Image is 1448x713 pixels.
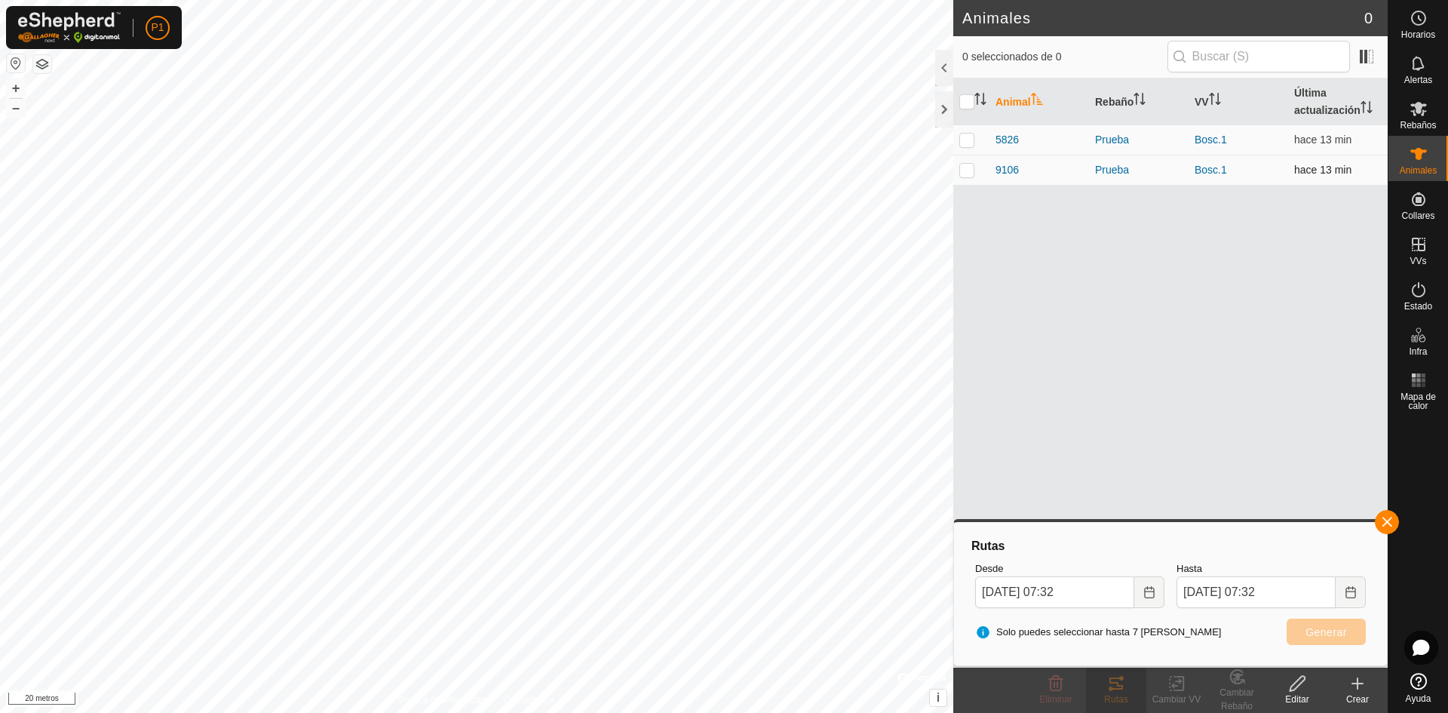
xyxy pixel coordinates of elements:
[937,691,940,704] font: i
[975,563,1004,574] font: Desde
[930,690,946,706] button: i
[1195,96,1209,108] font: VV
[399,693,486,707] a: Política de Privacidad
[1095,134,1129,146] font: Prueba
[1294,134,1351,146] font: hace 13 min
[1152,694,1201,705] font: Cambiar VV
[1346,694,1369,705] font: Crear
[504,695,554,705] font: Contáctanos
[962,10,1031,26] font: Animales
[1361,103,1373,115] p-sorticon: Activar para ordenar
[1409,346,1427,357] font: Infra
[1400,392,1436,411] font: Mapa de calor
[12,100,20,115] font: –
[1388,667,1448,709] a: Ayuda
[1104,694,1127,705] font: Rutas
[1404,301,1432,312] font: Estado
[1305,626,1347,638] font: Generar
[1031,95,1043,107] p-sorticon: Activar para ordenar
[7,79,25,97] button: +
[1410,256,1426,266] font: VVs
[1039,694,1072,705] font: Eliminar
[1095,164,1129,176] font: Prueba
[995,164,1019,176] font: 9106
[18,12,121,43] img: Logotipo de Gallagher
[1219,687,1253,711] font: Cambiar Rebaño
[996,626,1221,638] font: Solo puedes seleccionar hasta 7 [PERSON_NAME]
[1287,619,1366,645] button: Generar
[504,693,554,707] a: Contáctanos
[1336,576,1366,608] button: Elija fecha
[7,99,25,117] button: –
[1176,563,1202,574] font: Hasta
[1209,95,1221,107] p-sorticon: Activar para ordenar
[7,54,25,72] button: Restablecer mapa
[1195,164,1227,176] a: Bosc.1
[33,55,51,73] button: Capas del Mapa
[1134,576,1164,608] button: Elija fecha
[151,21,164,33] font: P1
[1294,164,1351,176] font: hace 13 min
[1195,134,1227,146] a: Bosc.1
[1167,41,1350,72] input: Buscar (S)
[971,539,1005,552] font: Rutas
[1095,96,1134,108] font: Rebaño
[1294,134,1351,146] span: 11 de agosto de 2025, 7:18
[974,95,986,107] p-sorticon: Activar para ordenar
[1294,164,1351,176] span: 11 de agosto de 2025, 7:18
[1400,120,1436,131] font: Rebaños
[1285,694,1308,705] font: Editar
[12,80,20,96] font: +
[1134,95,1146,107] p-sorticon: Activar para ordenar
[1406,693,1431,704] font: Ayuda
[995,134,1019,146] font: 5826
[399,695,486,705] font: Política de Privacidad
[1401,29,1435,40] font: Horarios
[995,96,1031,108] font: Animal
[1294,87,1361,116] font: Última actualización
[1404,75,1432,85] font: Alertas
[1401,211,1434,221] font: Collares
[962,51,1062,63] font: 0 seleccionados de 0
[1364,10,1373,26] font: 0
[1400,165,1437,176] font: Animales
